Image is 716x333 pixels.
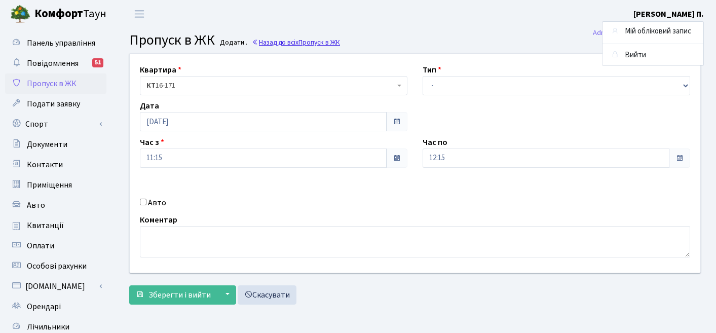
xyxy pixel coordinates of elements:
[423,136,447,149] label: Час по
[34,6,106,23] span: Таун
[92,58,103,67] div: 51
[5,114,106,134] a: Спорт
[27,78,77,89] span: Пропуск в ЖК
[146,81,395,91] span: <b>КТ</b>&nbsp;&nbsp;&nbsp;&nbsp;16-171
[5,94,106,114] a: Подати заявку
[27,321,69,332] span: Лічильники
[5,33,106,53] a: Панель управління
[34,6,83,22] b: Комфорт
[5,53,106,73] a: Повідомлення51
[27,240,54,251] span: Оплати
[5,175,106,195] a: Приміщення
[129,30,215,50] span: Пропуск в ЖК
[10,4,30,24] img: logo.png
[5,297,106,317] a: Орендарі
[148,197,166,209] label: Авто
[5,236,106,256] a: Оплати
[140,76,407,95] span: <b>КТ</b>&nbsp;&nbsp;&nbsp;&nbsp;16-171
[27,179,72,191] span: Приміщення
[148,289,211,301] span: Зберегти і вийти
[5,134,106,155] a: Документи
[5,256,106,276] a: Особові рахунки
[27,58,79,69] span: Повідомлення
[5,215,106,236] a: Квитанції
[27,159,63,170] span: Контакти
[298,38,340,47] span: Пропуск в ЖК
[140,136,164,149] label: Час з
[602,24,703,40] a: Мій обліковий запис
[27,98,80,109] span: Подати заявку
[140,214,177,226] label: Коментар
[140,100,159,112] label: Дата
[27,200,45,211] span: Авто
[238,285,296,305] a: Скасувати
[593,27,612,38] a: Admin
[5,73,106,94] a: Пропуск в ЖК
[27,301,61,312] span: Орендарі
[5,195,106,215] a: Авто
[252,38,340,47] a: Назад до всіхПропуск в ЖК
[633,8,704,20] a: [PERSON_NAME] П.
[146,81,156,91] b: КТ
[129,285,217,305] button: Зберегти і вийти
[633,9,704,20] b: [PERSON_NAME] П.
[27,261,87,272] span: Особові рахунки
[5,155,106,175] a: Контакти
[27,139,67,150] span: Документи
[423,64,441,76] label: Тип
[218,39,247,47] small: Додати .
[27,38,95,49] span: Панель управління
[127,6,152,22] button: Переключити навігацію
[5,276,106,297] a: [DOMAIN_NAME]
[602,48,703,63] a: Вийти
[140,64,181,76] label: Квартира
[578,22,716,44] nav: breadcrumb
[27,220,64,231] span: Квитанції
